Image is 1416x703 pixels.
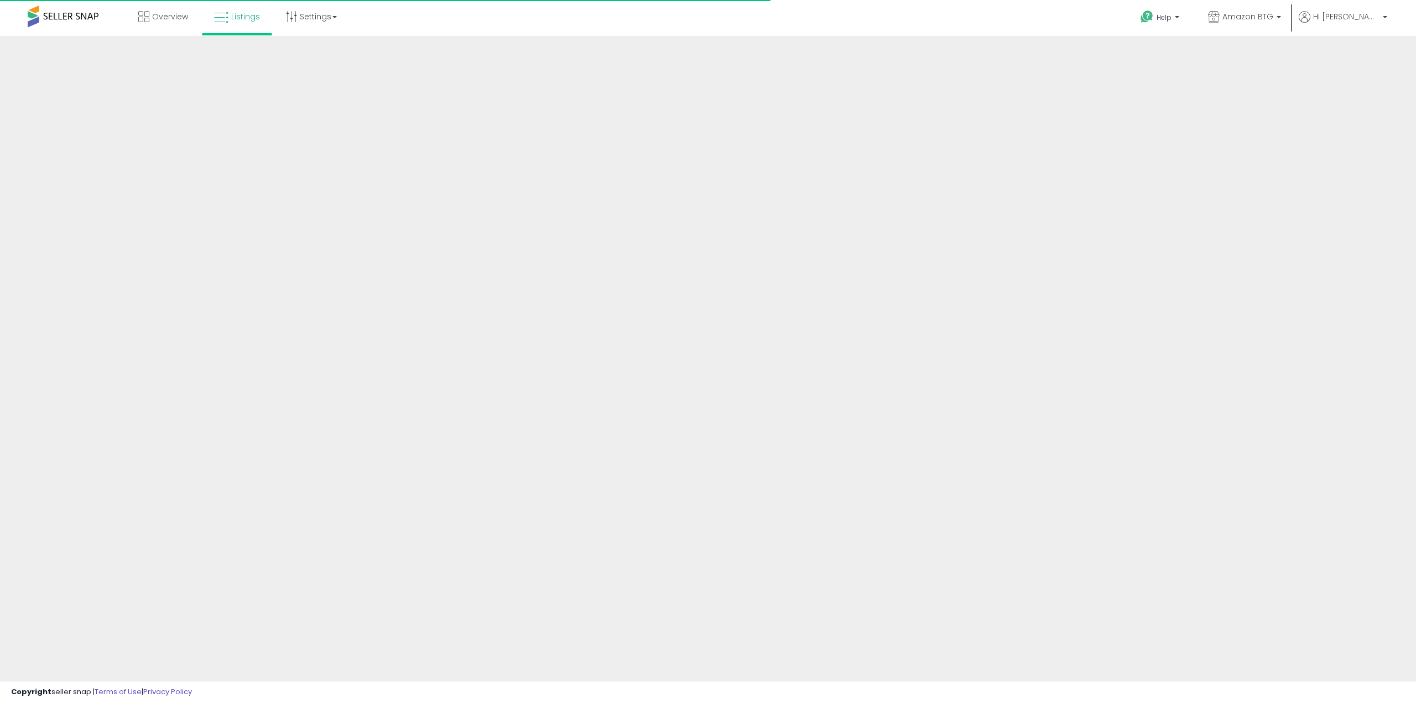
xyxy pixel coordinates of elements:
span: Hi [PERSON_NAME] [1313,11,1379,22]
span: Amazon BTG [1222,11,1273,22]
span: Help [1157,13,1172,22]
i: Get Help [1140,10,1154,24]
span: Listings [231,11,260,22]
a: Help [1132,2,1190,36]
a: Hi [PERSON_NAME] [1299,11,1387,36]
span: Overview [152,11,188,22]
